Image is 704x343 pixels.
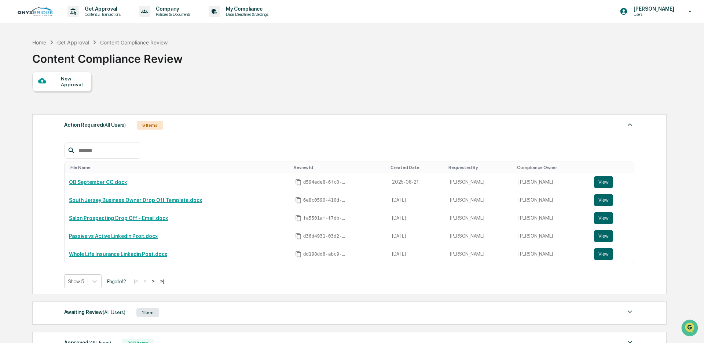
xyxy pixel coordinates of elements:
[69,215,168,221] a: Salon Prospecting Drop Off - Email.docx
[15,106,46,114] span: Data Lookup
[594,248,613,260] button: View
[132,278,140,284] button: |<
[73,124,89,130] span: Pylon
[303,233,347,239] span: d36d4931-03d2-42b3-a291-dd9bfe7b85d8
[303,197,347,203] span: 6e8c0590-410d-44a1-821c-9d16c729dcae
[514,227,590,245] td: [PERSON_NAME]
[150,12,194,17] p: Policies & Documents
[125,58,133,67] button: Start new chat
[514,173,590,191] td: [PERSON_NAME]
[150,6,194,12] p: Company
[626,120,634,129] img: caret
[107,278,126,284] span: Page 1 of 2
[18,7,53,16] img: logo
[137,121,163,130] div: 6 Items
[7,107,13,113] div: 🔎
[52,124,89,130] a: Powered byPylon
[388,227,445,245] td: [DATE]
[295,215,302,221] span: Copy Id
[69,197,202,203] a: South Jersey Business Owner Drop Off Template.docx
[100,39,168,46] div: Content Compliance Review
[594,194,613,206] button: View
[514,191,590,209] td: [PERSON_NAME]
[514,209,590,227] td: [PERSON_NAME]
[220,12,272,17] p: Data, Deadlines & Settings
[390,165,443,170] div: Toggle SortBy
[69,179,127,185] a: OB September CC.docx
[295,179,302,185] span: Copy Id
[79,12,124,17] p: Content & Transactions
[69,233,158,239] a: Passive vs Active Linkedin Post.docx
[303,179,347,185] span: d594ede8-6fc0-4187-b863-e46ce2a694be
[61,76,85,87] div: New Approval
[141,278,148,284] button: <
[388,173,445,191] td: 2025-08-21
[79,6,124,12] p: Get Approval
[628,12,678,17] p: Users
[150,278,157,284] button: >
[681,319,700,339] iframe: Open customer support
[4,90,50,103] a: 🖐️Preclearance
[594,248,630,260] a: View
[445,191,514,209] td: [PERSON_NAME]
[594,230,630,242] a: View
[64,307,125,317] div: Awaiting Review
[220,6,272,12] p: My Compliance
[514,245,590,263] td: [PERSON_NAME]
[445,245,514,263] td: [PERSON_NAME]
[594,176,630,188] a: View
[64,120,126,130] div: Action Required
[303,215,347,221] span: fa5501af-f7db-4ae6-bca9-ac5b4e43019d
[294,165,385,170] div: Toggle SortBy
[595,165,631,170] div: Toggle SortBy
[388,245,445,263] td: [DATE]
[445,209,514,227] td: [PERSON_NAME]
[69,251,167,257] a: Whole Life Insurance Linkedin Post.docx
[388,191,445,209] td: [DATE]
[32,46,183,65] div: Content Compliance Review
[628,6,678,12] p: [PERSON_NAME]
[158,278,166,284] button: >|
[136,308,159,317] div: 1 Item
[60,93,91,100] span: Attestations
[517,165,587,170] div: Toggle SortBy
[57,39,89,46] div: Get Approval
[303,251,347,257] span: dd198dd8-abc9-40b1-b667-2b41d2376661
[4,104,49,117] a: 🔎Data Lookup
[445,227,514,245] td: [PERSON_NAME]
[594,176,613,188] button: View
[388,209,445,227] td: [DATE]
[15,93,47,100] span: Preclearance
[445,173,514,191] td: [PERSON_NAME]
[32,39,46,46] div: Home
[7,15,133,27] p: How can we help?
[594,212,613,224] button: View
[7,93,13,99] div: 🖐️
[25,56,120,64] div: Start new chat
[295,197,302,203] span: Copy Id
[103,309,125,315] span: (All Users)
[25,64,93,69] div: We're available if you need us!
[594,230,613,242] button: View
[50,90,94,103] a: 🗄️Attestations
[53,93,59,99] div: 🗄️
[626,307,634,316] img: caret
[7,56,21,69] img: 1746055101610-c473b297-6a78-478c-a979-82029cc54cd1
[594,212,630,224] a: View
[103,122,126,128] span: (All Users)
[295,251,302,257] span: Copy Id
[448,165,511,170] div: Toggle SortBy
[70,165,288,170] div: Toggle SortBy
[295,233,302,239] span: Copy Id
[594,194,630,206] a: View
